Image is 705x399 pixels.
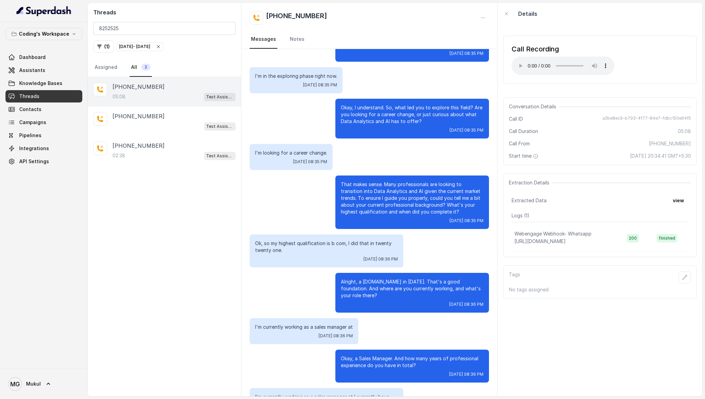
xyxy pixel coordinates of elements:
[119,43,150,50] div: [DATE] - [DATE]
[93,22,236,35] input: Search by Call ID or Phone Number
[512,197,547,204] span: Extracted Data
[93,58,236,77] nav: Tabs
[5,28,82,40] button: Coding's Workspace
[509,179,552,186] span: Extraction Details
[678,128,691,135] span: 05:08
[26,380,41,387] span: Mukul
[509,128,538,135] span: Call Duration
[303,82,337,88] span: [DATE] 08:35 PM
[627,234,639,242] span: 200
[206,123,234,130] p: Test Assistant- 2
[602,116,691,122] span: a2be8ec9-b793-4f77-84e7-fdbc150e64f5
[255,149,327,156] p: I'm looking for a career change.
[19,54,46,61] span: Dashboard
[19,106,41,113] span: Contacts
[512,57,614,75] audio: Your browser does not support the audio element.
[93,8,236,16] h2: Threads
[19,80,62,87] span: Knowledge Bases
[19,30,69,38] p: Coding's Workspace
[512,44,614,54] div: Call Recording
[255,73,337,80] p: I'm in the exploring phase right now.
[5,116,82,129] a: Campaigns
[341,278,483,299] p: Alright, a [DOMAIN_NAME] in [DATE]. That's a good foundation. And where are you currently working...
[5,374,82,394] a: Mukul
[206,153,234,159] p: Test Assistant- 2
[509,153,540,159] span: Start time
[112,152,125,159] p: 02:38
[288,30,306,49] a: Notes
[509,286,691,293] p: No tags assigned
[19,132,41,139] span: Pipelines
[19,93,39,100] span: Threads
[206,94,234,100] p: Test Assistant- 2
[5,90,82,102] a: Threads
[19,119,46,126] span: Campaigns
[514,230,592,237] p: Webengage Webhook- Whatsapp
[5,64,82,76] a: Assistants
[266,11,327,25] h2: [PHONE_NUMBER]
[649,140,691,147] span: [PHONE_NUMBER]
[112,93,126,100] p: 05:08
[19,158,49,165] span: API Settings
[657,234,677,242] span: finished
[93,58,119,77] a: Assigned
[363,256,398,262] span: [DATE] 08:36 PM
[319,333,353,339] span: [DATE] 08:36 PM
[341,104,483,125] p: Okay, I understand. So, what led you to explore this field? Are you looking for a career change, ...
[449,372,483,377] span: [DATE] 08:36 PM
[449,302,483,307] span: [DATE] 08:36 PM
[16,5,72,16] img: light.svg
[250,30,277,49] a: Messages
[19,67,45,74] span: Assistants
[509,140,530,147] span: Call From
[5,51,82,63] a: Dashboard
[341,181,483,215] p: That makes sense. Many professionals are looking to transition into Data Analytics and AI given t...
[5,142,82,155] a: Integrations
[341,355,483,369] p: Okay, a Sales Manager. And how many years of professional experience do you have in total?
[141,64,151,71] span: 3
[509,103,559,110] span: Conversation Details
[5,77,82,89] a: Knowledge Bases
[293,159,327,165] span: [DATE] 08:35 PM
[450,218,483,223] span: [DATE] 08:35 PM
[117,42,164,51] button: [DATE]- [DATE]
[255,324,353,330] p: I'm currently working as a sales manager at
[112,142,165,150] p: [PHONE_NUMBER]
[669,194,688,207] button: view
[93,40,114,53] button: (1)
[450,51,483,56] span: [DATE] 08:35 PM
[518,10,537,18] p: Details
[255,240,398,254] p: Ok, so my highest qualification is b com, I did that in twenty twenty one.
[509,271,520,283] p: Tags
[250,30,489,49] nav: Tabs
[112,83,165,91] p: [PHONE_NUMBER]
[450,128,483,133] span: [DATE] 08:35 PM
[5,129,82,142] a: Pipelines
[509,116,523,122] span: Call ID
[130,58,152,77] a: All3
[630,153,691,159] span: [DATE] 20:34:41 GMT+5:30
[19,145,49,152] span: Integrations
[5,103,82,116] a: Contacts
[514,238,566,244] span: [URL][DOMAIN_NAME]
[112,112,165,120] p: [PHONE_NUMBER]
[10,380,20,388] text: MG
[5,155,82,168] a: API Settings
[512,212,688,219] p: Logs ( 1 )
